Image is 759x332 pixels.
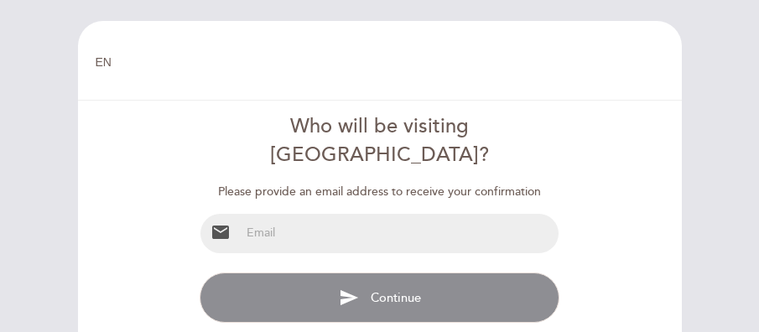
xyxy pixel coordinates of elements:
[339,288,359,308] i: send
[200,272,559,323] button: send Continue
[200,184,559,200] div: Please provide an email address to receive your confirmation
[211,222,231,242] i: email
[371,289,421,304] span: Continue
[200,112,559,169] div: Who will be visiting [GEOGRAPHIC_DATA]?
[241,214,559,253] input: Email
